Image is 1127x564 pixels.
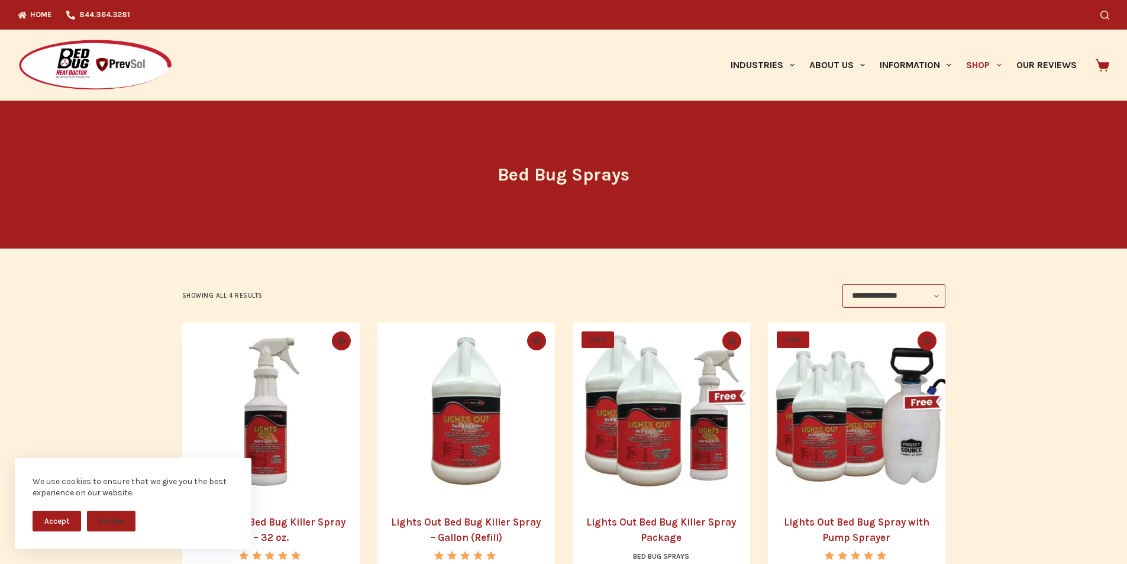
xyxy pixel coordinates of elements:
[182,323,360,500] picture: lights-out-qt-sprayer
[768,323,945,500] a: Lights Out Bed Bug Spray with Pump Sprayer
[586,516,736,543] a: Lights Out Bed Bug Killer Spray Package
[582,331,614,348] span: SALE
[342,162,786,188] h1: Bed Bug Sprays
[1100,11,1109,20] button: Search
[182,291,263,301] p: Showing all 4 results
[802,30,872,101] a: About Us
[391,516,541,543] a: Lights Out Bed Bug Killer Spray – Gallon (Refill)
[873,30,959,101] a: Information
[377,323,555,500] img: Lights Out Bed Bug Killer Spray - Gallon (Refill)
[239,551,302,560] div: Rated 5.00 out of 5
[18,39,173,92] img: Prevsol/Bed Bug Heat Doctor
[434,551,498,560] div: Rated 5.00 out of 5
[722,331,741,350] button: Quick view toggle
[825,551,888,560] div: Rated 5.00 out of 5
[573,323,750,500] a: Lights Out Bed Bug Killer Spray Package
[1009,30,1084,101] a: Our Reviews
[633,552,689,560] a: Bed Bug Sprays
[959,30,1009,101] a: Shop
[87,511,135,531] button: Decline
[33,511,81,531] button: Accept
[723,30,802,101] a: Industries
[573,323,750,500] img: Lights Out Bed Bug Spray Package with two gallons and one 32 oz
[33,476,234,499] div: We use cookies to ensure that we give you the best experience on our website.
[842,284,945,308] select: Shop order
[777,331,809,348] span: SALE
[784,516,929,543] a: Lights Out Bed Bug Spray with Pump Sprayer
[182,323,360,500] img: Lights Out Bed Bug Killer Spray - 32 oz.
[527,331,546,350] button: Quick view toggle
[918,331,937,350] button: Quick view toggle
[723,30,1084,101] nav: Primary
[196,516,345,543] a: Lights Out Bed Bug Killer Spray – 32 oz.
[377,323,555,500] picture: lights-out-gallon
[332,331,351,350] button: Quick view toggle
[573,323,750,500] picture: LightsOutPackage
